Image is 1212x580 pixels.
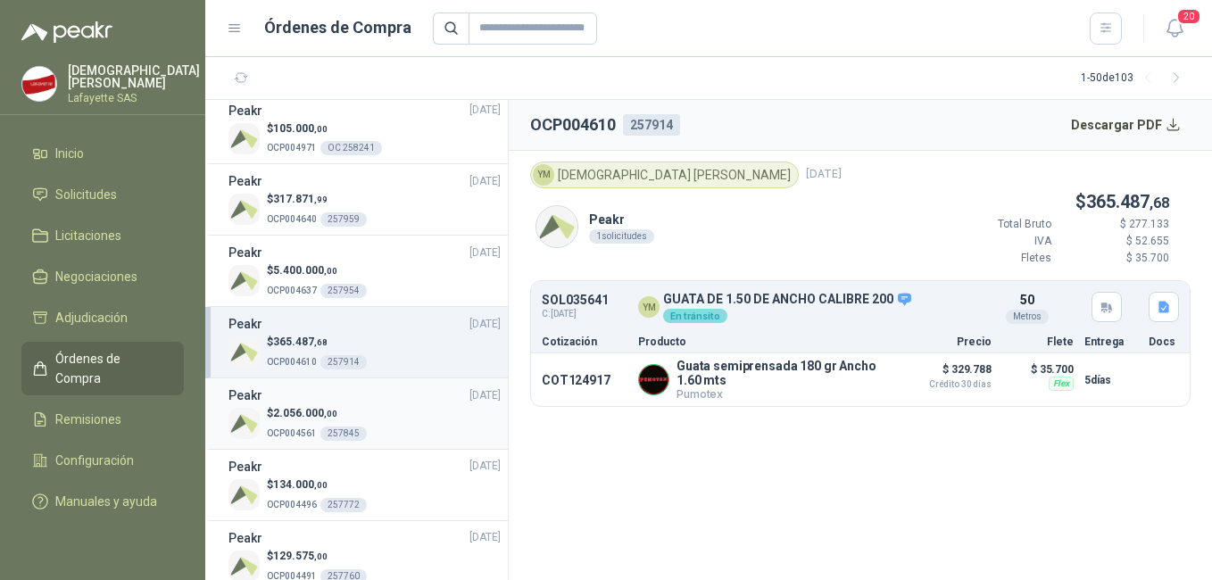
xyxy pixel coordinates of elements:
h3: Peakr [228,385,262,405]
div: 1 solicitudes [589,229,654,244]
p: SOL035641 [542,294,627,307]
h1: Órdenes de Compra [264,15,411,40]
span: 5.400.000 [273,264,337,277]
p: Guata semiprensada 180 gr Ancho 1.60 mts [677,359,892,387]
p: $ [267,191,367,208]
div: 1 - 50 de 103 [1081,64,1191,93]
span: 105.000 [273,122,328,135]
p: $ [267,405,367,422]
img: Company Logo [22,67,56,101]
p: $ 35.700 [1002,359,1074,380]
a: Peakr[DATE] Company Logo$365.487,68OCP004610257914 [228,314,501,370]
span: ,99 [314,195,328,204]
span: Solicitudes [55,185,117,204]
p: 50 [1020,290,1034,310]
h3: Peakr [228,314,262,334]
p: $ [267,548,367,565]
p: GUATA DE 1.50 DE ANCHO CALIBRE 200 [663,292,913,308]
img: Company Logo [228,479,260,510]
p: $ 329.788 [902,359,992,389]
a: Inicio [21,137,184,170]
span: ,00 [314,124,328,134]
span: 317.871 [273,193,328,205]
span: 365.487 [1086,191,1169,212]
span: 134.000 [273,478,328,491]
a: Adjudicación [21,301,184,335]
a: Peakr[DATE] Company Logo$2.056.000,00OCP004561257845 [228,385,501,442]
span: [DATE] [469,173,501,190]
a: Manuales y ayuda [21,485,184,518]
p: IVA [944,233,1051,250]
span: OCP004610 [267,357,317,367]
p: Docs [1149,336,1179,347]
span: [DATE] [469,102,501,119]
div: YM [533,164,554,186]
span: Negociaciones [55,267,137,286]
span: [DATE] [469,387,501,404]
button: Descargar PDF [1061,107,1191,143]
p: [DEMOGRAPHIC_DATA] [PERSON_NAME] [68,64,200,89]
p: Pumotex [677,387,892,401]
span: 20 [1176,8,1201,25]
span: 365.487 [273,336,328,348]
div: YM [638,296,660,318]
p: $ [267,262,367,279]
span: ,00 [324,409,337,418]
span: ,68 [1150,195,1169,211]
a: Remisiones [21,402,184,436]
span: Remisiones [55,410,121,429]
span: Licitaciones [55,226,121,245]
p: COT124917 [542,373,627,387]
p: Fletes [944,250,1051,267]
div: En tránsito [663,309,727,323]
div: Flex [1049,377,1074,391]
p: Peakr [589,210,654,229]
span: [DATE] [469,244,501,261]
a: Órdenes de Compra [21,342,184,395]
a: Configuración [21,443,184,477]
a: Peakr[DATE] Company Logo$5.400.000,00OCP004637257954 [228,243,501,299]
h3: Peakr [228,101,262,120]
p: $ 277.133 [1062,216,1169,233]
img: Company Logo [639,365,668,394]
p: $ [267,476,367,493]
img: Company Logo [228,265,260,296]
span: ,00 [324,266,337,276]
h3: Peakr [228,171,262,191]
span: [DATE] [469,529,501,546]
span: Crédito 30 días [902,380,992,389]
span: Adjudicación [55,308,128,327]
div: 257959 [320,212,367,227]
p: $ 52.655 [1062,233,1169,250]
span: [DATE] [469,316,501,333]
span: ,00 [314,480,328,490]
p: $ 35.700 [1062,250,1169,267]
span: OCP004971 [267,143,317,153]
span: OCP004640 [267,214,317,224]
span: OCP004561 [267,428,317,438]
span: Inicio [55,144,84,163]
p: Entrega [1084,336,1138,347]
span: [DATE] [469,458,501,475]
span: Manuales y ayuda [55,492,157,511]
div: 257914 [320,355,367,369]
p: $ [944,188,1169,216]
img: Company Logo [228,408,260,439]
span: Configuración [55,451,134,470]
div: 257772 [320,498,367,512]
span: Órdenes de Compra [55,349,167,388]
span: [DATE] [806,166,842,183]
div: [DEMOGRAPHIC_DATA] [PERSON_NAME] [530,162,799,188]
p: $ [267,334,367,351]
div: 257914 [623,114,680,136]
div: Metros [1006,310,1049,324]
a: Peakr[DATE] Company Logo$105.000,00OCP004971OC 258241 [228,101,501,157]
span: ,68 [314,337,328,347]
div: 257845 [320,427,367,441]
p: $ [267,120,382,137]
p: Total Bruto [944,216,1051,233]
p: Precio [902,336,992,347]
h3: Peakr [228,457,262,476]
a: Negociaciones [21,260,184,294]
img: Company Logo [228,123,260,154]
